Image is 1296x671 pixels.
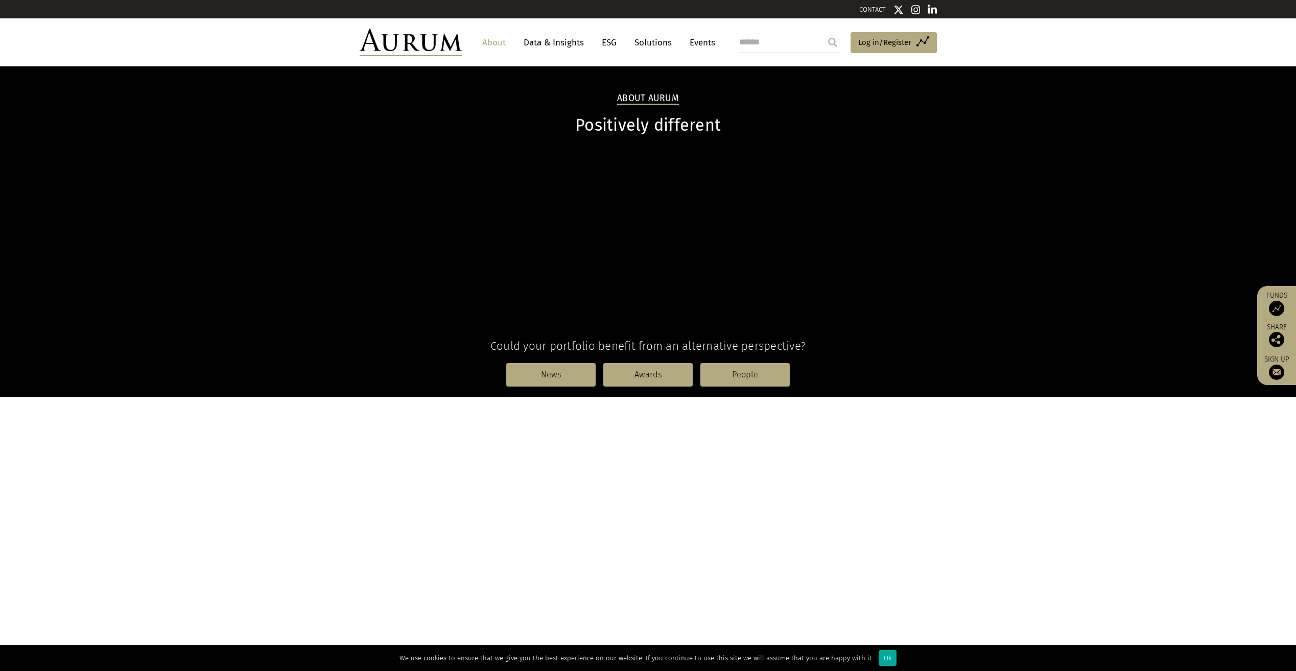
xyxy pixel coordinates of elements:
[360,339,937,353] h4: Could your portfolio benefit from an alternative perspective?
[617,93,679,105] h2: About Aurum
[1262,355,1291,380] a: Sign up
[360,115,937,135] h1: Positively different
[1269,301,1284,316] img: Access Funds
[893,5,904,15] img: Twitter icon
[858,36,911,49] span: Log in/Register
[911,5,921,15] img: Instagram icon
[685,33,715,52] a: Events
[1269,365,1284,380] img: Sign up to our newsletter
[360,29,462,56] img: Aurum
[519,33,589,52] a: Data & Insights
[1262,324,1291,347] div: Share
[477,33,511,52] a: About
[597,33,622,52] a: ESG
[603,363,693,387] a: Awards
[506,363,596,387] a: News
[851,32,937,54] a: Log in/Register
[1262,291,1291,316] a: Funds
[879,650,897,666] div: Ok
[859,6,886,13] a: CONTACT
[928,5,937,15] img: Linkedin icon
[1269,332,1284,347] img: Share this post
[700,363,790,387] a: People
[822,32,843,53] input: Submit
[629,33,677,52] a: Solutions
